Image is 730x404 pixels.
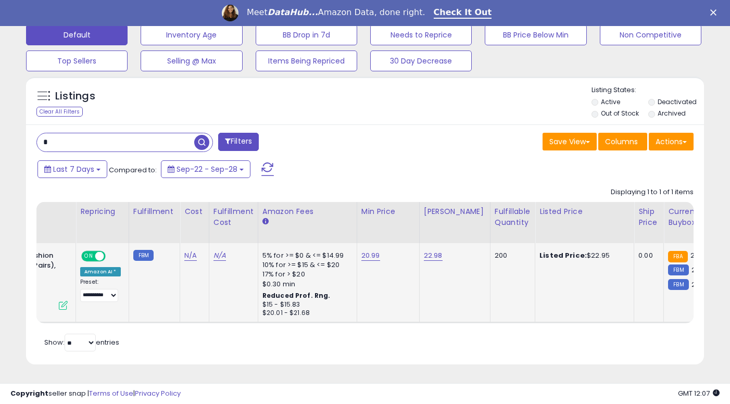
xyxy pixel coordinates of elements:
[495,251,527,260] div: 200
[256,51,357,71] button: Items Being Repriced
[668,264,688,275] small: FBM
[485,24,586,45] button: BB Price Below Min
[256,24,357,45] button: BB Drop in 7d
[649,133,694,150] button: Actions
[218,133,259,151] button: Filters
[141,51,242,71] button: Selling @ Max
[539,206,630,217] div: Listed Price
[104,252,121,261] span: OFF
[36,107,83,117] div: Clear All Filters
[262,300,349,309] div: $15 - $15.83
[262,291,331,300] b: Reduced Prof. Rng.
[247,7,425,18] div: Meet Amazon Data, done right.
[611,187,694,197] div: Displaying 1 to 1 of 1 items
[44,337,119,347] span: Show: entries
[658,109,686,118] label: Archived
[605,136,638,147] span: Columns
[184,250,197,261] a: N/A
[262,270,349,279] div: 17% for > $20
[26,24,128,45] button: Default
[361,206,415,217] div: Min Price
[601,97,620,106] label: Active
[80,267,121,276] div: Amazon AI *
[184,206,205,217] div: Cost
[691,265,698,275] span: 21
[678,388,720,398] span: 2025-10-8 12:07 GMT
[141,24,242,45] button: Inventory Age
[539,250,587,260] b: Listed Price:
[690,250,705,260] span: 22.5
[434,7,492,19] a: Check It Out
[262,217,269,226] small: Amazon Fees.
[80,206,124,217] div: Repricing
[638,251,656,260] div: 0.00
[691,280,710,289] span: 22.47
[262,309,349,318] div: $20.01 - $21.68
[424,250,443,261] a: 22.98
[213,250,226,261] a: N/A
[710,9,721,16] div: Close
[10,389,181,399] div: seller snap | |
[600,24,701,45] button: Non Competitive
[222,5,238,21] img: Profile image for Georgie
[638,206,659,228] div: Ship Price
[177,164,237,174] span: Sep-22 - Sep-28
[598,133,647,150] button: Columns
[82,252,95,261] span: ON
[109,165,157,175] span: Compared to:
[262,280,349,289] div: $0.30 min
[361,250,380,261] a: 20.99
[539,251,626,260] div: $22.95
[262,251,349,260] div: 5% for >= $0 & <= $14.99
[161,160,250,178] button: Sep-22 - Sep-28
[37,160,107,178] button: Last 7 Days
[262,206,353,217] div: Amazon Fees
[601,109,639,118] label: Out of Stock
[495,206,531,228] div: Fulfillable Quantity
[370,24,472,45] button: Needs to Reprice
[53,164,94,174] span: Last 7 Days
[262,260,349,270] div: 10% for >= $15 & <= $20
[543,133,597,150] button: Save View
[135,388,181,398] a: Privacy Policy
[668,206,722,228] div: Current Buybox Price
[658,97,697,106] label: Deactivated
[133,250,154,261] small: FBM
[370,51,472,71] button: 30 Day Decrease
[133,206,175,217] div: Fulfillment
[668,279,688,290] small: FBM
[668,251,687,262] small: FBA
[55,89,95,104] h5: Listings
[424,206,486,217] div: [PERSON_NAME]
[10,388,48,398] strong: Copyright
[80,279,121,302] div: Preset:
[268,7,318,17] i: DataHub...
[89,388,133,398] a: Terms of Use
[591,85,704,95] p: Listing States:
[26,51,128,71] button: Top Sellers
[213,206,254,228] div: Fulfillment Cost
